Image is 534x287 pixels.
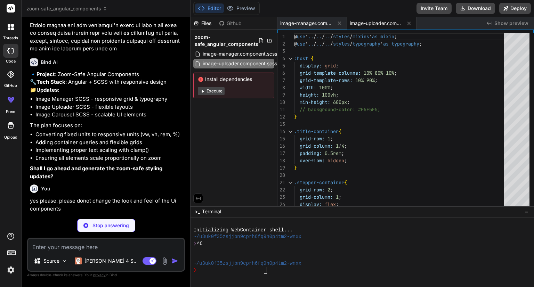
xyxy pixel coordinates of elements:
p: 🔹 : Zoom-Safe Angular Components 🔧 : Angular + SCSS with responsive design 📁 : [30,71,184,94]
div: 22 [277,186,285,194]
span: .title-container [294,128,339,134]
strong: Shall I go ahead and generate the zoom-safe styling updates? [30,165,164,180]
span: grid-row: [300,136,325,142]
span: styles [333,41,350,47]
div: Click to collapse the range. [286,55,295,62]
div: 6 [277,69,285,77]
div: 5 [277,62,285,69]
label: code [6,58,16,64]
span: zoom-safe_angular_components [26,5,107,12]
div: 2 [277,40,285,48]
span: 2 [327,187,330,193]
span: − [525,208,528,215]
span: ; [339,194,341,200]
div: 1 [277,33,285,40]
p: Always double-check its answers. Your in Bind [27,272,185,278]
span: { [311,55,314,61]
h6: Bind AI [41,59,58,66]
button: Execute [198,87,225,95]
span: ; [330,136,333,142]
div: 3 [277,48,285,55]
div: 21 [277,179,285,186]
span: privacy [93,273,106,277]
span: 80% [375,70,383,76]
span: ^C [197,240,203,247]
label: threads [3,35,18,41]
span: / [330,33,333,40]
span: :host [294,55,308,61]
strong: Updates [37,87,58,93]
span: / [314,33,316,40]
span: ; [347,99,350,105]
div: Click to collapse the range. [286,128,295,135]
span: ; [336,63,339,69]
button: Download [456,3,495,14]
span: image-uploader.component.scss [350,20,402,27]
span: typography [391,41,419,47]
p: yes please. please donot change the look and feel of the Ui components [30,197,184,213]
span: flex [325,201,336,207]
span: .. [325,33,330,40]
div: 9 [277,91,285,99]
div: 8 [277,84,285,91]
div: 17 [277,150,285,157]
span: display: [300,63,322,69]
button: Preview [224,3,258,13]
span: overflow: [300,157,325,164]
span: ❯ [193,240,197,247]
span: ' [380,41,383,47]
strong: Tech Stack [37,79,65,85]
span: .. [316,41,322,47]
span: ' [369,33,372,40]
span: 100vh [322,92,336,98]
button: Editor [195,3,224,13]
span: } [294,114,297,120]
li: Adding container queries and flexible grids [35,139,184,147]
span: grid-row: [300,187,325,193]
span: grid-column: [300,143,333,149]
span: / [339,143,341,149]
span: { [344,179,347,186]
span: as [372,33,378,40]
div: 15 [277,135,285,142]
span: height: [300,92,319,98]
span: ; [394,33,397,40]
span: ' [305,33,308,40]
div: 4 [277,55,285,62]
span: .. [316,33,322,40]
span: ; [330,84,333,91]
span: // background-color: #F5F5F5; [300,106,380,113]
li: Implementing proper text scaling with clamp() [35,146,184,154]
span: ; [336,92,339,98]
img: icon [171,257,178,264]
h6: You [41,185,50,192]
span: grid-column: [300,194,333,200]
span: ~/u3uk0f35zsjjbn9cprh6fq9h0p4tm2-wnxx [193,233,301,240]
button: Invite Team [416,3,452,14]
span: mixins [353,33,369,40]
span: 600px [333,99,347,105]
span: / [314,41,316,47]
span: Terminal [202,208,221,215]
span: use [297,33,305,40]
span: image-manager.component.scss [280,20,332,27]
span: ; [419,41,422,47]
span: .. [308,41,314,47]
span: min-height: [300,99,330,105]
span: zoom-safe_angular_components [195,34,258,48]
div: 24 [277,201,285,208]
span: ; [394,70,397,76]
label: GitHub [4,83,17,89]
span: ; [336,201,339,207]
span: 100% [319,84,330,91]
span: @ [294,33,297,40]
span: grid-template-columns: [300,70,361,76]
img: Claude 4 Sonnet [75,257,82,264]
span: image-manager.component.scss [202,50,278,58]
label: prem [6,109,15,115]
span: width: [300,84,316,91]
span: @ [294,41,297,47]
span: 10% [355,77,364,83]
li: Image Uploader SCSS - flexible layouts [35,103,184,111]
div: 13 [277,121,285,128]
